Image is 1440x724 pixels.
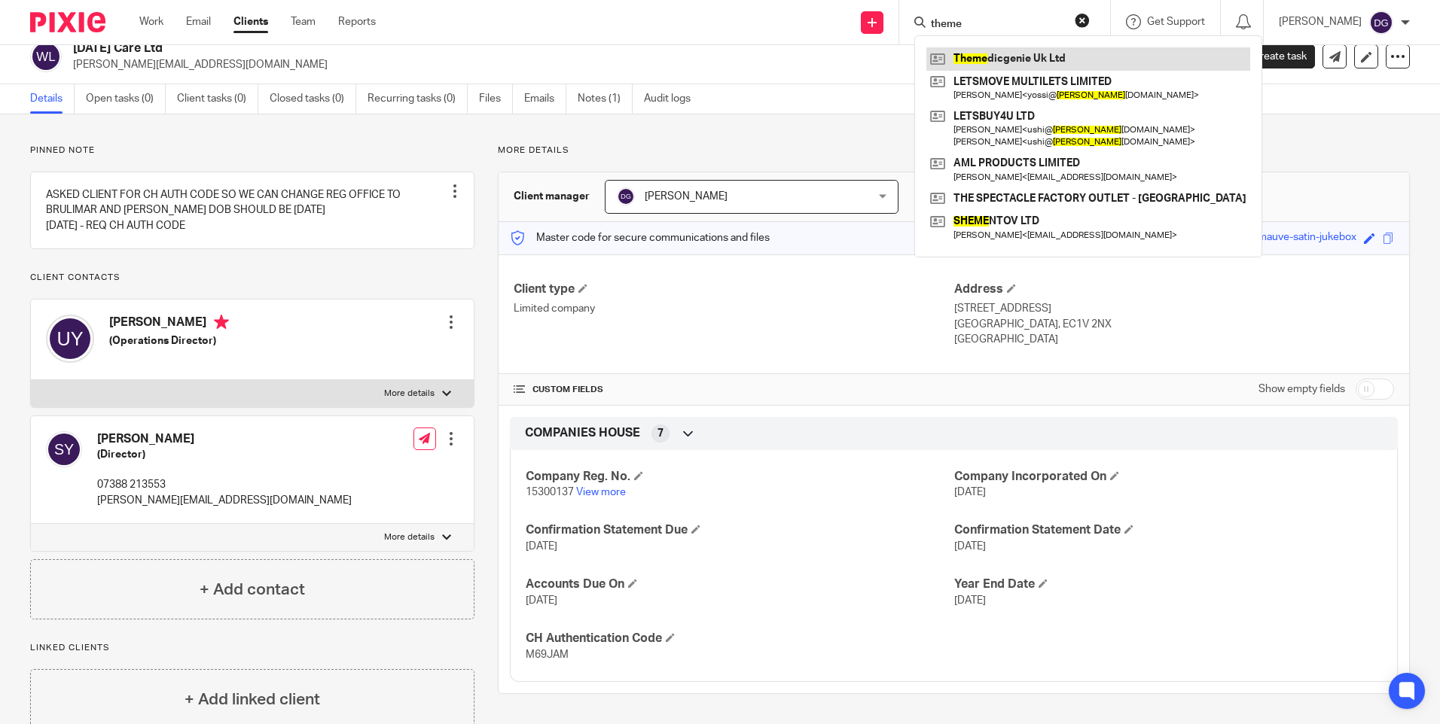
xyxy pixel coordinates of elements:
p: More details [384,388,435,400]
a: Recurring tasks (0) [368,84,468,114]
a: Clients [233,14,268,29]
a: Open tasks (0) [86,84,166,114]
span: [DATE] [526,541,557,552]
p: Client contacts [30,272,474,284]
img: svg%3E [30,41,62,72]
p: Linked clients [30,642,474,654]
h4: CH Authentication Code [526,631,953,646]
h3: Client manager [514,189,590,204]
span: Get Support [1147,17,1205,27]
p: Master code for secure communications and files [510,230,770,245]
span: [DATE] [526,595,557,606]
span: [DATE] [954,595,986,606]
p: [GEOGRAPHIC_DATA] [954,332,1394,347]
p: [GEOGRAPHIC_DATA], EC1V 2NX [954,317,1394,332]
a: Details [30,84,75,114]
p: More details [384,531,435,543]
p: More details [498,144,1410,157]
img: svg%3E [1369,11,1393,35]
div: awesome-mauve-satin-jukebox [1209,230,1356,247]
a: View more [576,487,626,497]
h4: + Add contact [200,578,305,601]
p: Pinned note [30,144,474,157]
h4: CUSTOM FIELDS [514,384,953,396]
p: Limited company [514,301,953,316]
a: Files [479,84,513,114]
input: Search [929,18,1065,32]
button: Clear [1075,13,1090,28]
span: 7 [657,426,664,441]
h4: [PERSON_NAME] [109,315,229,333]
p: [PERSON_NAME][EMAIL_ADDRESS][DOMAIN_NAME] [73,57,1205,72]
span: [PERSON_NAME] [645,191,728,202]
h4: Address [954,281,1394,297]
h4: Company Incorporated On [954,469,1382,485]
span: COMPANIES HOUSE [525,425,640,441]
h4: Accounts Due On [526,576,953,592]
img: Pixie [30,12,105,32]
img: svg%3E [46,431,82,467]
label: Show empty fields [1258,382,1345,397]
h5: (Operations Director) [109,333,229,348]
span: M69JAM [526,649,569,660]
h2: [DATE] Care Ltd [73,41,978,56]
p: [PERSON_NAME] [1279,14,1362,29]
img: svg%3E [617,187,635,205]
p: [PERSON_NAME][EMAIL_ADDRESS][DOMAIN_NAME] [97,493,352,508]
a: Reports [338,14,376,29]
h4: Client type [514,281,953,297]
h4: + Add linked client [185,688,320,711]
span: [DATE] [954,541,986,552]
h4: Confirmation Statement Due [526,522,953,538]
span: [DATE] [954,487,986,497]
a: Work [139,14,163,29]
a: Emails [524,84,566,114]
span: 15300137 [526,487,574,497]
a: Create task [1228,44,1315,68]
a: Team [291,14,316,29]
i: Primary [214,315,229,330]
a: Email [186,14,211,29]
p: [STREET_ADDRESS] [954,301,1394,316]
h4: [PERSON_NAME] [97,431,352,447]
h5: (Director) [97,447,352,462]
h4: Year End Date [954,576,1382,592]
img: svg%3E [46,315,94,363]
p: 07388 213553 [97,477,352,492]
a: Client tasks (0) [177,84,258,114]
a: Closed tasks (0) [270,84,356,114]
a: Notes (1) [578,84,633,114]
a: Audit logs [644,84,702,114]
h4: Company Reg. No. [526,469,953,485]
h4: Confirmation Statement Date [954,522,1382,538]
